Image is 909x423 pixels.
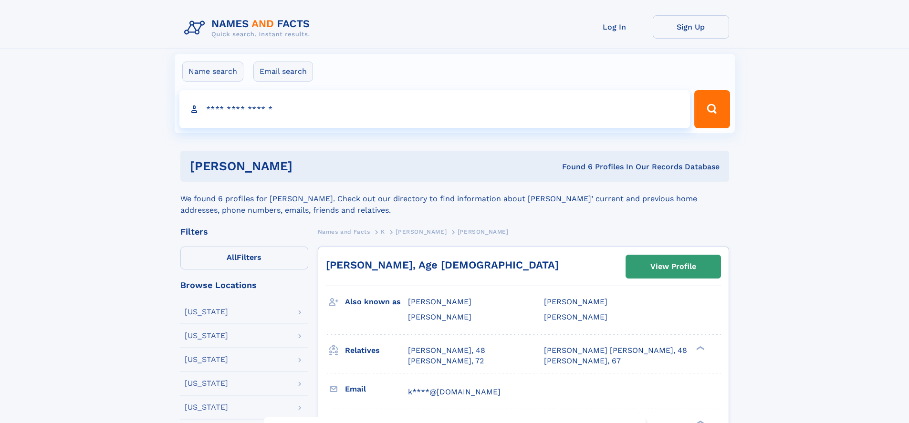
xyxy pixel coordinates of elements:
span: [PERSON_NAME] [408,312,471,321]
a: [PERSON_NAME], Age [DEMOGRAPHIC_DATA] [326,259,559,271]
a: [PERSON_NAME] [PERSON_NAME], 48 [544,345,687,356]
span: K [381,228,385,235]
span: [PERSON_NAME] [458,228,509,235]
h3: Relatives [345,342,408,359]
h3: Email [345,381,408,397]
span: [PERSON_NAME] [396,228,447,235]
h3: Also known as [345,294,408,310]
div: [US_STATE] [185,380,228,387]
a: [PERSON_NAME], 48 [408,345,485,356]
div: Filters [180,227,308,236]
div: View Profile [650,256,696,278]
input: search input [179,90,690,128]
div: Browse Locations [180,281,308,289]
button: Search Button [694,90,730,128]
a: K [381,226,385,237]
div: We found 6 profiles for [PERSON_NAME]. Check out our directory to find information about [PERSON_... [180,182,729,216]
div: Found 6 Profiles In Our Records Database [427,162,720,172]
div: ❯ [694,345,705,351]
label: Name search [182,62,243,82]
img: Logo Names and Facts [180,15,318,41]
div: [US_STATE] [185,356,228,363]
span: [PERSON_NAME] [408,297,471,306]
div: [US_STATE] [185,332,228,340]
label: Email search [253,62,313,82]
a: Names and Facts [318,226,370,237]
a: Sign Up [653,15,729,39]
h1: [PERSON_NAME] [190,160,428,172]
div: [US_STATE] [185,403,228,411]
a: [PERSON_NAME], 67 [544,356,621,366]
label: Filters [180,247,308,269]
span: All [227,253,237,262]
div: [US_STATE] [185,308,228,316]
a: [PERSON_NAME], 72 [408,356,484,366]
a: Log In [576,15,653,39]
span: [PERSON_NAME] [544,312,607,321]
a: [PERSON_NAME] [396,226,447,237]
a: View Profile [626,255,721,278]
span: [PERSON_NAME] [544,297,607,306]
